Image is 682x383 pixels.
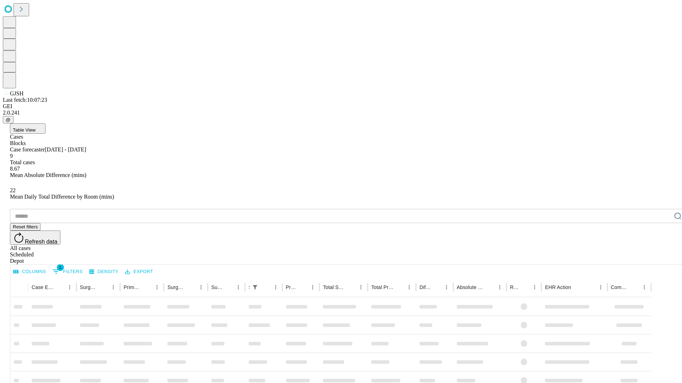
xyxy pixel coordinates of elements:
div: Resolved in EHR [510,284,519,290]
button: Sort [223,282,233,292]
span: Refresh data [25,239,58,245]
button: Refresh data [10,231,60,245]
button: Menu [108,282,118,292]
span: 9 [10,153,13,159]
div: Predicted In Room Duration [286,284,297,290]
span: @ [6,117,11,122]
span: Reset filters [13,224,38,229]
button: Menu [356,282,366,292]
button: Density [87,266,120,277]
button: Menu [271,282,281,292]
span: Last fetch: 10:07:23 [3,97,47,103]
span: 22 [10,187,16,193]
button: Sort [485,282,495,292]
button: Sort [520,282,530,292]
button: Show filters [51,266,85,277]
button: Export [123,266,155,277]
span: Mean Absolute Difference (mins) [10,172,86,178]
button: Show filters [250,282,260,292]
button: Sort [346,282,356,292]
div: Total Scheduled Duration [323,284,345,290]
span: 8.67 [10,166,20,172]
span: [DATE] - [DATE] [45,146,86,152]
div: Scheduled In Room Duration [249,284,249,290]
button: Sort [55,282,65,292]
button: Sort [298,282,308,292]
div: GEI [3,103,679,110]
button: Menu [596,282,606,292]
div: Difference [420,284,431,290]
div: Primary Service [124,284,141,290]
button: @ [3,116,13,123]
button: Sort [572,282,582,292]
button: Menu [495,282,505,292]
button: Menu [639,282,649,292]
button: Table View [10,123,45,134]
span: Mean Daily Total Difference by Room (mins) [10,194,114,200]
button: Sort [432,282,442,292]
div: Surgeon Name [80,284,98,290]
button: Select columns [12,266,48,277]
button: Reset filters [10,223,40,231]
button: Sort [394,282,404,292]
div: Total Predicted Duration [371,284,394,290]
span: GJSH [10,90,23,96]
button: Menu [233,282,243,292]
button: Sort [629,282,639,292]
div: Surgery Date [211,284,223,290]
button: Menu [442,282,451,292]
button: Sort [186,282,196,292]
button: Sort [98,282,108,292]
div: EHR Action [545,284,571,290]
button: Menu [308,282,318,292]
div: Comments [611,284,629,290]
button: Menu [196,282,206,292]
button: Sort [261,282,271,292]
span: Total cases [10,159,35,165]
div: 1 active filter [250,282,260,292]
button: Menu [404,282,414,292]
button: Sort [142,282,152,292]
button: Menu [152,282,162,292]
div: Case Epic Id [32,284,54,290]
span: Case forecaster [10,146,45,152]
button: Menu [530,282,540,292]
span: 1 [57,264,64,271]
span: Table View [13,127,36,133]
button: Menu [65,282,75,292]
div: Absolute Difference [457,284,484,290]
div: 2.0.241 [3,110,679,116]
div: Surgery Name [167,284,185,290]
